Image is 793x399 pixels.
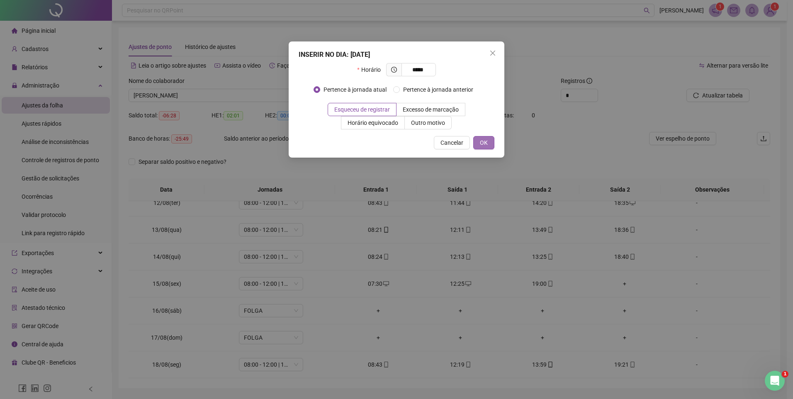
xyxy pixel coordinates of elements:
button: Close [486,46,499,60]
span: Cancelar [440,138,463,147]
span: Excesso de marcação [403,106,459,113]
span: close [489,50,496,56]
button: OK [473,136,494,149]
iframe: Intercom live chat [765,371,785,391]
span: Esqueceu de registrar [334,106,390,113]
span: Horário equivocado [348,119,398,126]
span: Pertence à jornada anterior [400,85,477,94]
span: Pertence à jornada atual [320,85,390,94]
span: clock-circle [391,67,397,73]
div: INSERIR NO DIA : [DATE] [299,50,494,60]
button: Cancelar [434,136,470,149]
label: Horário [357,63,386,76]
span: 1 [782,371,788,377]
span: Outro motivo [411,119,445,126]
span: OK [480,138,488,147]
